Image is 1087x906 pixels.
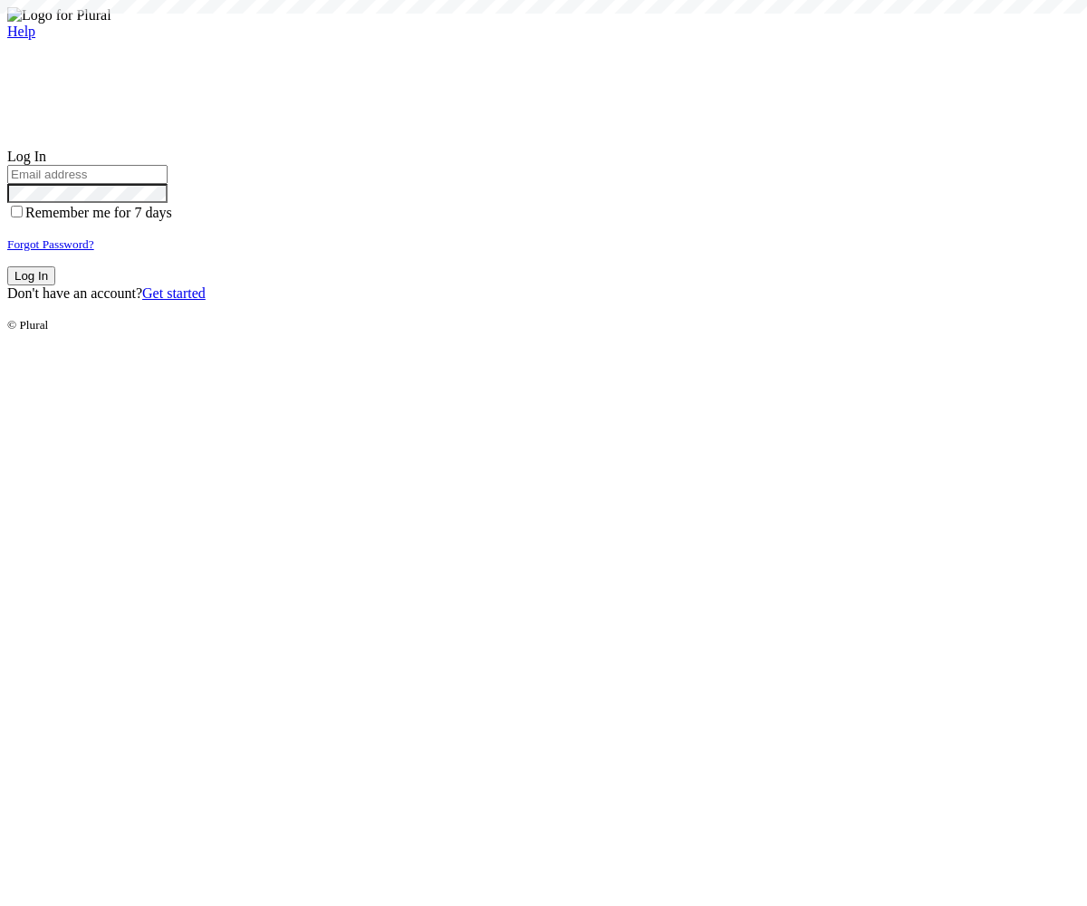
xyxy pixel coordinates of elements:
a: Help [7,24,35,39]
small: © Plural [7,318,48,332]
a: Get started [142,285,206,301]
div: Don't have an account? [7,285,1080,302]
img: Logo for Plural [7,7,111,24]
input: Remember me for 7 days [11,206,23,217]
div: Log In [7,149,1080,165]
input: Email address [7,165,168,184]
small: Forgot Password? [7,237,94,251]
a: Forgot Password? [7,236,94,251]
button: Log In [7,266,55,285]
span: Remember me for 7 days [25,205,172,220]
